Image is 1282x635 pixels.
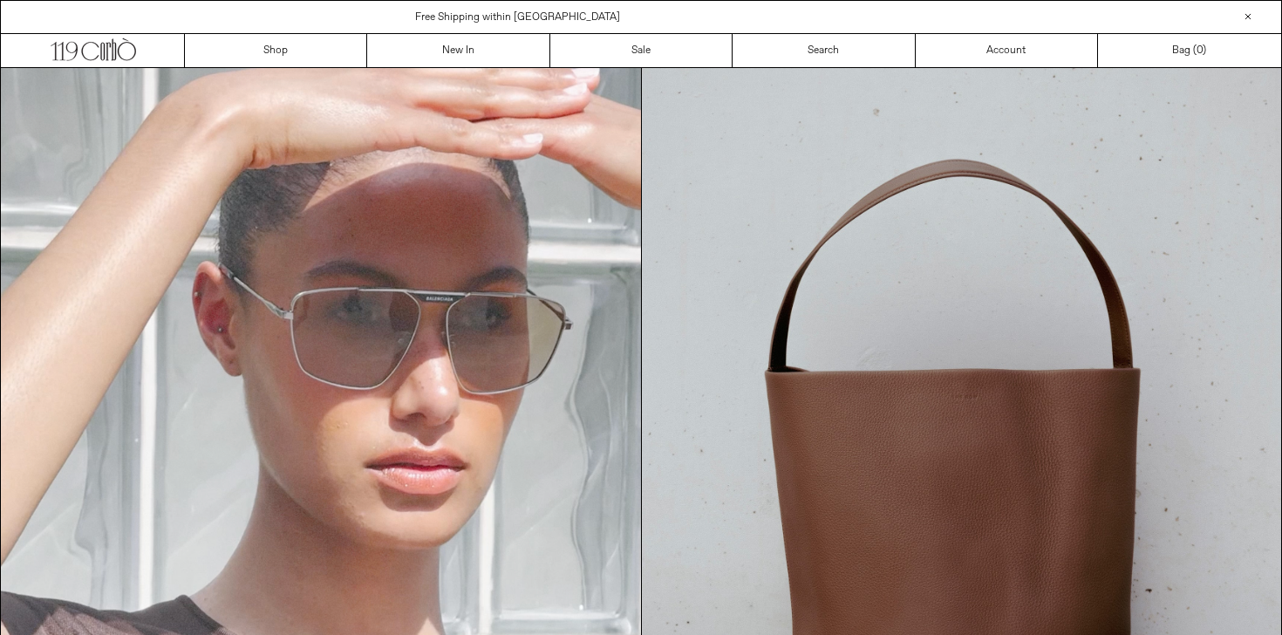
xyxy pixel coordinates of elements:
a: Free Shipping within [GEOGRAPHIC_DATA] [415,10,620,24]
a: Search [733,34,915,67]
a: Shop [185,34,367,67]
a: New In [367,34,549,67]
span: ) [1197,43,1206,58]
a: Sale [550,34,733,67]
a: Account [916,34,1098,67]
a: Bag () [1098,34,1280,67]
span: 0 [1197,44,1203,58]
